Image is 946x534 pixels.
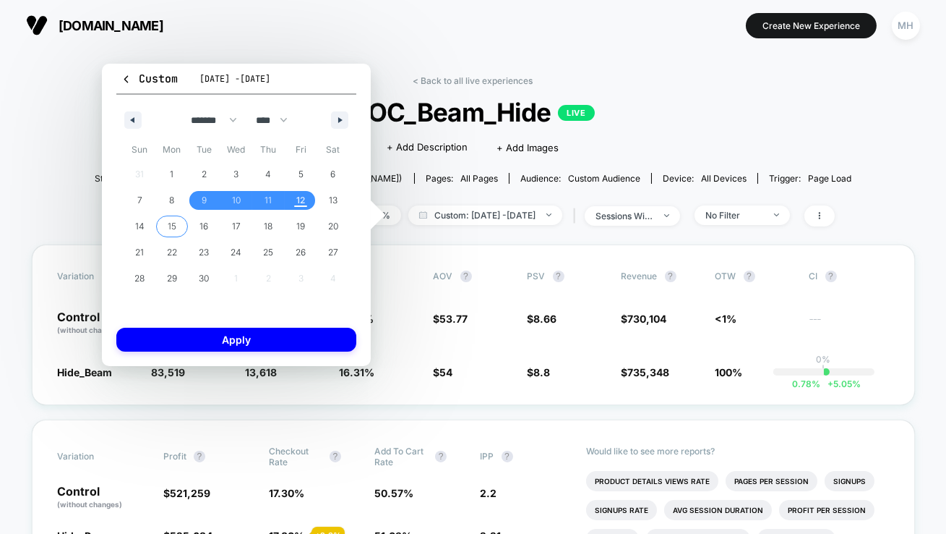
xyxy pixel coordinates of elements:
[156,213,189,240] button: 15
[317,240,349,266] button: 27
[822,365,825,376] p: |
[330,161,335,187] span: 6
[827,378,833,389] span: +
[825,471,874,491] li: Signups
[651,173,757,184] span: Device:
[296,187,305,213] span: 12
[746,13,877,38] button: Create New Experience
[188,138,220,161] span: Tue
[586,500,657,520] li: Signups Rate
[887,11,924,41] button: MH
[252,138,285,161] span: Thu
[252,187,285,213] button: 11
[665,271,676,282] button: ?
[220,240,253,266] button: 24
[202,161,207,187] span: 2
[188,266,220,292] button: 30
[520,173,640,184] div: Audience:
[460,173,498,184] span: all pages
[413,75,533,86] a: < Back to all live experiences
[622,366,670,378] span: $
[264,240,274,266] span: 25
[58,271,137,282] span: Variation
[435,451,447,462] button: ?
[167,266,177,292] span: 29
[170,161,173,187] span: 1
[167,240,177,266] span: 22
[481,451,494,462] span: IPP
[135,240,144,266] span: 21
[232,187,241,213] span: 10
[296,240,306,266] span: 26
[502,451,513,462] button: ?
[481,487,497,499] span: 2.2
[440,366,453,378] span: 54
[664,214,669,217] img: end
[188,213,220,240] button: 16
[121,72,178,86] span: Custom
[135,213,145,240] span: 14
[116,71,356,95] button: Custom[DATE] -[DATE]
[374,487,413,499] span: 50.57 %
[779,500,874,520] li: Profit Per Session
[569,205,585,226] span: |
[233,161,238,187] span: 3
[188,187,220,213] button: 9
[156,187,189,213] button: 8
[328,213,338,240] span: 20
[595,211,653,221] div: sessions with impression
[705,210,763,221] div: No Filter
[374,446,428,467] span: Add To Cart Rate
[434,313,468,325] span: $
[220,187,253,213] button: 10
[266,161,272,187] span: 4
[58,326,123,334] span: (without changes)
[528,366,551,378] span: $
[188,161,220,187] button: 2
[285,240,317,266] button: 26
[298,161,304,187] span: 5
[156,266,189,292] button: 29
[586,446,889,457] p: Would like to see more reports?
[156,161,189,187] button: 1
[408,205,562,225] span: Custom: [DATE] - [DATE]
[419,211,427,219] img: calendar
[199,73,270,85] span: [DATE] - [DATE]
[58,486,149,510] p: Control
[58,500,123,509] span: (without changes)
[528,313,557,325] span: $
[892,12,920,40] div: MH
[220,138,253,161] span: Wed
[546,213,551,216] img: end
[134,266,145,292] span: 28
[568,173,640,184] span: Custom Audience
[586,471,718,491] li: Product Details Views Rate
[202,187,207,213] span: 9
[199,213,208,240] span: 16
[285,161,317,187] button: 5
[726,471,817,491] li: Pages Per Session
[58,311,137,336] p: Control
[252,240,285,266] button: 25
[328,240,338,266] span: 27
[59,18,163,33] span: [DOMAIN_NAME]
[22,14,168,37] button: [DOMAIN_NAME]
[269,446,322,467] span: Checkout Rate
[460,271,472,282] button: ?
[124,240,156,266] button: 21
[252,161,285,187] button: 4
[387,140,468,155] span: + Add Description
[558,105,594,121] p: LIVE
[199,266,209,292] span: 30
[622,313,667,325] span: $
[137,187,142,213] span: 7
[528,271,546,281] span: PSV
[124,138,156,161] span: Sun
[434,271,453,281] span: AOV
[269,487,304,499] span: 17.30 %
[194,451,205,462] button: ?
[124,266,156,292] button: 28
[124,187,156,213] button: 7
[317,187,349,213] button: 13
[744,271,755,282] button: ?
